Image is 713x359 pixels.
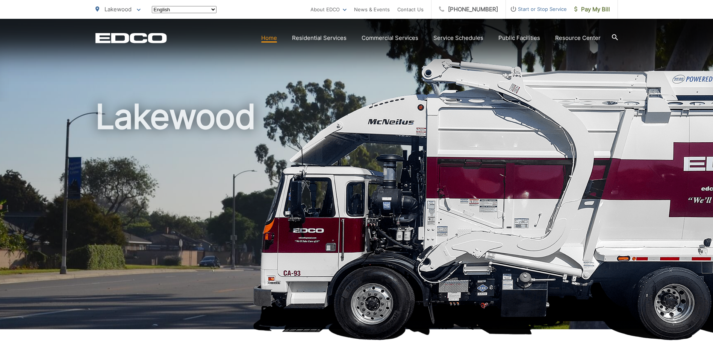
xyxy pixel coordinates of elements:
a: About EDCO [310,5,347,14]
a: Contact Us [397,5,424,14]
a: Residential Services [292,33,347,43]
a: Home [261,33,277,43]
a: EDCD logo. Return to the homepage. [95,33,167,43]
a: News & Events [354,5,390,14]
span: Pay My Bill [574,5,610,14]
a: Commercial Services [362,33,418,43]
span: Lakewood [104,6,132,13]
a: Service Schedules [433,33,483,43]
a: Resource Center [555,33,601,43]
a: Public Facilities [498,33,540,43]
select: Select a language [152,6,216,13]
h1: Lakewood [95,98,618,336]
